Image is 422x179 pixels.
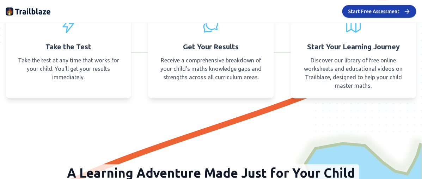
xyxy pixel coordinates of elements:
[6,6,51,17] img: Trailblaze
[45,42,91,52] h3: Take the Test
[342,8,416,14] a: Start Free Assessment
[6,7,131,98] button: Take the TestTake the test at any time that works for your child. You'll get your results immedia...
[299,56,408,90] p: Discover our library of free online worksheets and educational videos on Trailblaze, designed to ...
[307,42,400,52] h3: Start Your Learning Journey
[14,56,123,81] p: Take the test at any time that works for your child. You'll get your results immediately.
[183,42,239,52] h3: Get Your Results
[342,5,416,18] button: Start Free Assessment
[157,56,265,81] p: Receive a comprehensive breakdown of your child's maths knowledge gaps and strengths across all c...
